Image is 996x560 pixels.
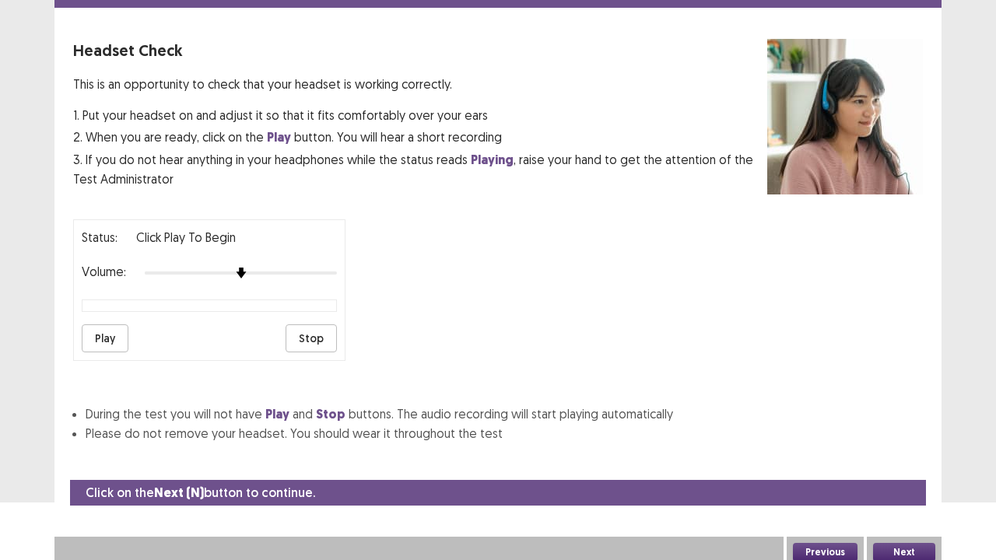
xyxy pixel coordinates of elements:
p: 1. Put your headset on and adjust it so that it fits comfortably over your ears [73,106,767,124]
strong: Playing [471,152,514,168]
li: During the test you will not have and buttons. The audio recording will start playing automatically [86,404,923,424]
button: Play [82,324,128,352]
p: Headset Check [73,39,767,62]
strong: Stop [316,406,345,422]
p: 2. When you are ready, click on the button. You will hear a short recording [73,128,767,147]
li: Please do not remove your headset. You should wear it throughout the test [86,424,923,443]
p: Volume: [82,262,126,281]
p: Click on the button to continue. [86,483,315,502]
p: 3. If you do not hear anything in your headphones while the status reads , raise your hand to get... [73,150,767,188]
img: headset test [767,39,923,194]
strong: Next (N) [154,485,204,501]
p: This is an opportunity to check that your headset is working correctly. [73,75,767,93]
p: Click Play to Begin [136,228,236,247]
img: arrow-thumb [236,268,247,278]
button: Stop [286,324,337,352]
strong: Play [267,129,291,145]
strong: Play [265,406,289,422]
p: Status: [82,228,117,247]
